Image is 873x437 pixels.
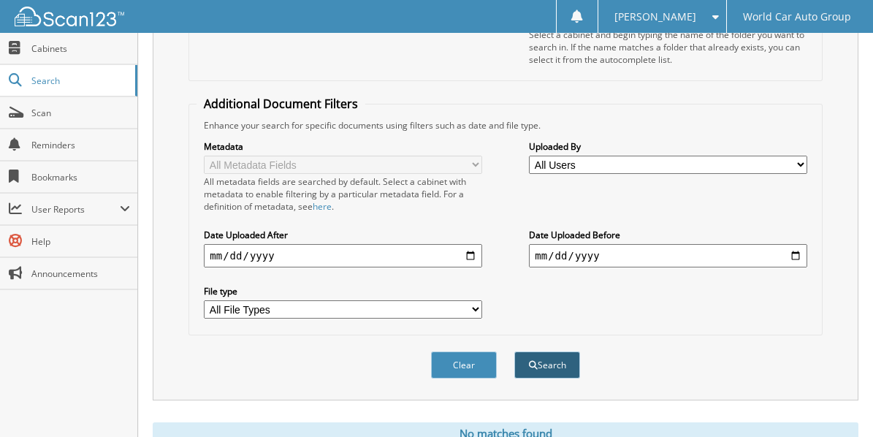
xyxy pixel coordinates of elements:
[31,267,130,280] span: Announcements
[204,285,481,297] label: File type
[800,367,873,437] iframe: Chat Widget
[529,229,807,241] label: Date Uploaded Before
[743,12,851,21] span: World Car Auto Group
[31,107,130,119] span: Scan
[204,175,481,213] div: All metadata fields are searched by default. Select a cabinet with metadata to enable filtering b...
[15,7,124,26] img: scan123-logo-white.svg
[31,171,130,183] span: Bookmarks
[204,229,481,241] label: Date Uploaded After
[197,96,365,112] legend: Additional Document Filters
[204,140,481,153] label: Metadata
[197,119,814,132] div: Enhance your search for specific documents using filters such as date and file type.
[204,244,481,267] input: start
[31,42,130,55] span: Cabinets
[514,351,580,379] button: Search
[31,75,128,87] span: Search
[529,244,807,267] input: end
[31,203,120,216] span: User Reports
[313,200,332,213] a: here
[529,140,807,153] label: Uploaded By
[431,351,497,379] button: Clear
[31,235,130,248] span: Help
[31,139,130,151] span: Reminders
[529,28,807,66] div: Select a cabinet and begin typing the name of the folder you want to search in. If the name match...
[614,12,696,21] span: [PERSON_NAME]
